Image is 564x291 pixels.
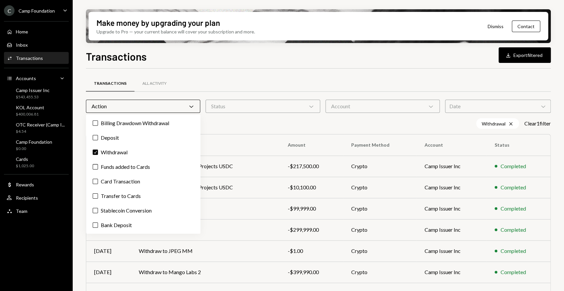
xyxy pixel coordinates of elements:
[93,135,98,140] button: Deposit
[288,205,335,213] div: -$99,999.00
[343,219,417,240] td: Crypto
[93,222,98,228] button: Bank Deposit
[343,262,417,283] td: Crypto
[4,154,69,170] a: Cards$1,025.00
[288,226,335,234] div: -$299,999.00
[16,195,38,201] div: Recipients
[142,81,167,86] div: All Activity
[16,87,50,93] div: Camp Issuer Inc
[131,240,280,262] td: Withdraw to JPEG MM
[499,47,551,63] button: Exportfiltered
[89,132,198,144] label: Deposit
[501,247,526,255] div: Completed
[19,8,55,14] div: Camp Foundation
[86,100,200,113] div: Action
[445,100,551,113] div: Date
[343,198,417,219] td: Crypto
[16,29,28,34] div: Home
[93,150,98,155] button: Withdrawal
[288,268,335,276] div: -$399,990.00
[476,118,519,129] div: Withdrawal
[16,112,44,117] div: $400,006.81
[96,28,255,35] div: Upgrade to Pro — your current balance will cover your subscription and more.
[288,162,335,170] div: -$217,500.00
[524,120,551,127] button: Clear1filter
[16,94,50,100] div: $543,455.53
[89,219,198,231] label: Bank Deposit
[16,182,34,187] div: Rewards
[86,50,147,63] h1: Transactions
[501,268,526,276] div: Completed
[16,42,28,48] div: Inbox
[16,163,34,169] div: $1,025.00
[4,5,15,16] div: C
[94,81,127,86] div: Transactions
[512,21,540,32] button: Contact
[93,179,98,184] button: Card Transaction
[134,75,174,92] a: All Activity
[343,240,417,262] td: Crypto
[4,103,69,119] a: KOL Account$400,006.81
[16,208,27,214] div: Team
[288,247,335,255] div: -$1.00
[416,219,486,240] td: Camp Issuer Inc
[343,177,417,198] td: Crypto
[280,134,343,156] th: Amount
[501,205,526,213] div: Completed
[206,100,320,113] div: Status
[86,75,134,92] a: Transactions
[487,134,550,156] th: Status
[16,139,52,145] div: Camp Foundation
[325,100,440,113] div: Account
[4,120,69,136] a: OTC Receiver (Camp I...$4.54
[93,193,98,199] button: Transfer to Cards
[4,137,69,153] a: Camp Foundation$0.00
[89,117,198,129] label: Billing Drawdown Withdrawal
[16,146,52,152] div: $0.00
[343,134,417,156] th: Payment Method
[288,183,335,191] div: -$10,100.00
[16,55,43,61] div: Transactions
[4,192,69,204] a: Recipients
[416,198,486,219] td: Camp Issuer Inc
[16,75,36,81] div: Accounts
[89,161,198,173] label: Funds added to Cards
[89,146,198,158] label: Withdrawal
[4,85,69,101] a: Camp Issuer Inc$543,455.53
[131,134,280,156] th: To/From
[16,122,65,127] div: OTC Receiver (Camp I...
[416,134,486,156] th: Account
[131,156,280,177] td: Withdraw to Autonomous Projects USDC
[4,39,69,51] a: Inbox
[131,219,280,240] td: Withdraw to Gate
[89,190,198,202] label: Transfer to Cards
[416,262,486,283] td: Camp Issuer Inc
[4,72,69,84] a: Accounts
[93,121,98,126] button: Billing Drawdown Withdrawal
[4,205,69,217] a: Team
[93,164,98,170] button: Funds added to Cards
[501,162,526,170] div: Completed
[16,129,65,134] div: $4.54
[94,247,123,255] div: [DATE]
[416,240,486,262] td: Camp Issuer Inc
[93,208,98,213] button: Stablecoin Conversion
[89,175,198,187] label: Card Transaction
[416,156,486,177] td: Camp Issuer Inc
[16,105,44,110] div: KOL Account
[131,198,280,219] td: Withdraw to JPEG MM
[89,205,198,217] label: Stablecoin Conversion
[131,262,280,283] td: Withdraw to Mango Labs 2
[416,177,486,198] td: Camp Issuer Inc
[96,17,220,28] div: Make money by upgrading your plan
[501,183,526,191] div: Completed
[4,25,69,37] a: Home
[4,52,69,64] a: Transactions
[343,156,417,177] td: Crypto
[131,177,280,198] td: Withdraw to Autonomous Projects USDC
[479,19,512,34] button: Dismiss
[4,178,69,190] a: Rewards
[16,156,34,162] div: Cards
[501,226,526,234] div: Completed
[94,268,123,276] div: [DATE]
